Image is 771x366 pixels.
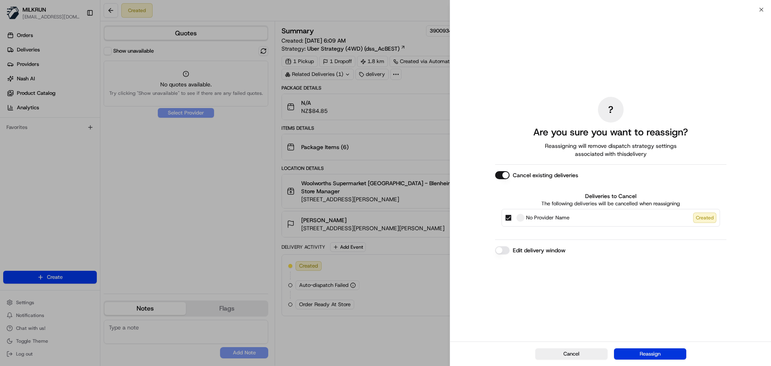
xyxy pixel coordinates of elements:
[502,200,720,207] p: The following deliveries will be cancelled when reassigning
[533,126,688,139] h2: Are you sure you want to reassign?
[526,214,569,222] span: No Provider Name
[534,142,688,158] span: Reassigning will remove dispatch strategy settings associated with this delivery
[598,97,624,123] div: ?
[535,348,608,360] button: Cancel
[614,348,686,360] button: Reassign
[502,192,720,200] label: Deliveries to Cancel
[513,171,578,179] label: Cancel existing deliveries
[513,246,565,254] label: Edit delivery window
